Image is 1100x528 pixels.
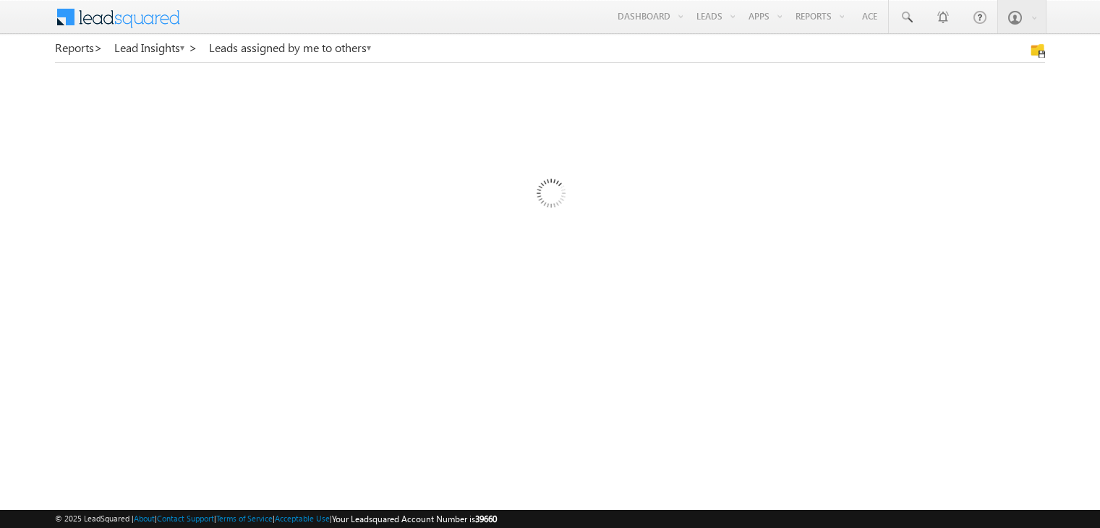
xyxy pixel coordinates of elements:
img: Manage all your saved reports! [1031,43,1045,58]
span: > [189,39,197,56]
a: About [134,514,155,523]
a: Leads assigned by me to others [209,41,372,54]
a: Terms of Service [216,514,273,523]
a: Contact Support [157,514,214,523]
img: Loading... [475,121,625,271]
a: Acceptable Use [275,514,330,523]
span: > [94,39,103,56]
span: © 2025 LeadSquared | | | | | [55,512,497,526]
span: 39660 [475,514,497,524]
a: Reports> [55,41,103,54]
span: Your Leadsquared Account Number is [332,514,497,524]
a: Lead Insights > [114,41,197,54]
